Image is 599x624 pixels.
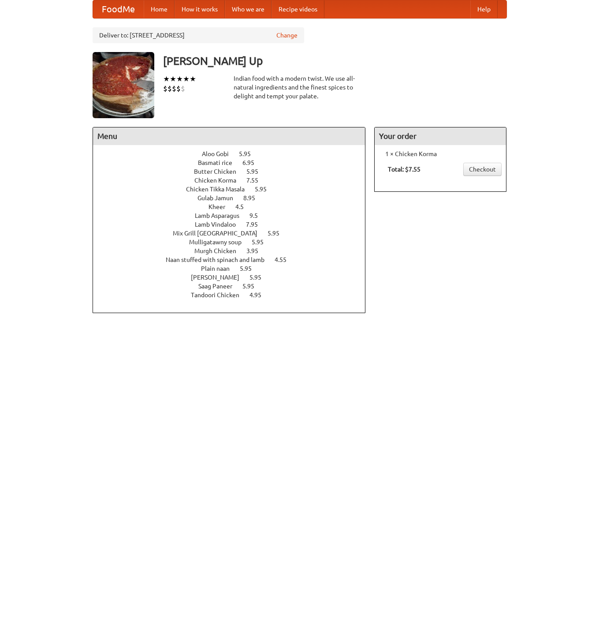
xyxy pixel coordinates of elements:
[202,150,267,157] a: Aloo Gobi 5.95
[170,74,176,84] li: ★
[173,230,296,237] a: Mix Grill [GEOGRAPHIC_DATA] 5.95
[93,127,365,145] h4: Menu
[93,0,144,18] a: FoodMe
[190,74,196,84] li: ★
[191,291,248,299] span: Tandoori Chicken
[173,230,266,237] span: Mix Grill [GEOGRAPHIC_DATA]
[242,283,263,290] span: 5.95
[183,74,190,84] li: ★
[166,256,273,263] span: Naan stuffed with spinach and lamb
[186,186,283,193] a: Chicken Tikka Masala 5.95
[198,283,271,290] a: Saag Paneer 5.95
[246,221,267,228] span: 7.95
[191,274,278,281] a: [PERSON_NAME] 5.95
[202,150,238,157] span: Aloo Gobi
[163,74,170,84] li: ★
[275,256,295,263] span: 4.55
[246,168,267,175] span: 5.95
[242,159,263,166] span: 6.95
[166,256,303,263] a: Naan stuffed with spinach and lamb 4.55
[268,230,288,237] span: 5.95
[194,247,275,254] a: Murgh Chicken 3.95
[167,84,172,93] li: $
[197,194,272,202] a: Gulab Jamun 8.95
[252,239,272,246] span: 5.95
[246,177,267,184] span: 7.55
[198,159,241,166] span: Basmati rice
[249,212,267,219] span: 9.5
[189,239,280,246] a: Mulligatawny soup 5.95
[470,0,498,18] a: Help
[176,74,183,84] li: ★
[194,177,275,184] a: Chicken Korma 7.55
[194,177,245,184] span: Chicken Korma
[276,31,298,40] a: Change
[144,0,175,18] a: Home
[243,194,264,202] span: 8.95
[163,52,507,70] h3: [PERSON_NAME] Up
[240,265,260,272] span: 5.95
[234,74,366,101] div: Indian food with a modern twist. We use all-natural ingredients and the finest spices to delight ...
[197,194,242,202] span: Gulab Jamun
[255,186,275,193] span: 5.95
[194,247,245,254] span: Murgh Chicken
[249,274,270,281] span: 5.95
[225,0,272,18] a: Who we are
[181,84,185,93] li: $
[191,291,278,299] a: Tandoori Chicken 4.95
[463,163,502,176] a: Checkout
[249,291,270,299] span: 4.95
[176,84,181,93] li: $
[272,0,324,18] a: Recipe videos
[194,168,245,175] span: Butter Chicken
[208,203,260,210] a: Kheer 4.5
[201,265,268,272] a: Plain naan 5.95
[388,166,420,173] b: Total: $7.55
[93,52,154,118] img: angular.jpg
[195,212,274,219] a: Lamb Asparagus 9.5
[239,150,260,157] span: 5.95
[375,127,506,145] h4: Your order
[208,203,234,210] span: Kheer
[172,84,176,93] li: $
[195,221,274,228] a: Lamb Vindaloo 7.95
[175,0,225,18] a: How it works
[201,265,238,272] span: Plain naan
[163,84,167,93] li: $
[235,203,253,210] span: 4.5
[191,274,248,281] span: [PERSON_NAME]
[198,283,241,290] span: Saag Paneer
[195,221,245,228] span: Lamb Vindaloo
[186,186,253,193] span: Chicken Tikka Masala
[195,212,248,219] span: Lamb Asparagus
[189,239,250,246] span: Mulligatawny soup
[379,149,502,158] li: 1 × Chicken Korma
[93,27,304,43] div: Deliver to: [STREET_ADDRESS]
[246,247,267,254] span: 3.95
[198,159,271,166] a: Basmati rice 6.95
[194,168,275,175] a: Butter Chicken 5.95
